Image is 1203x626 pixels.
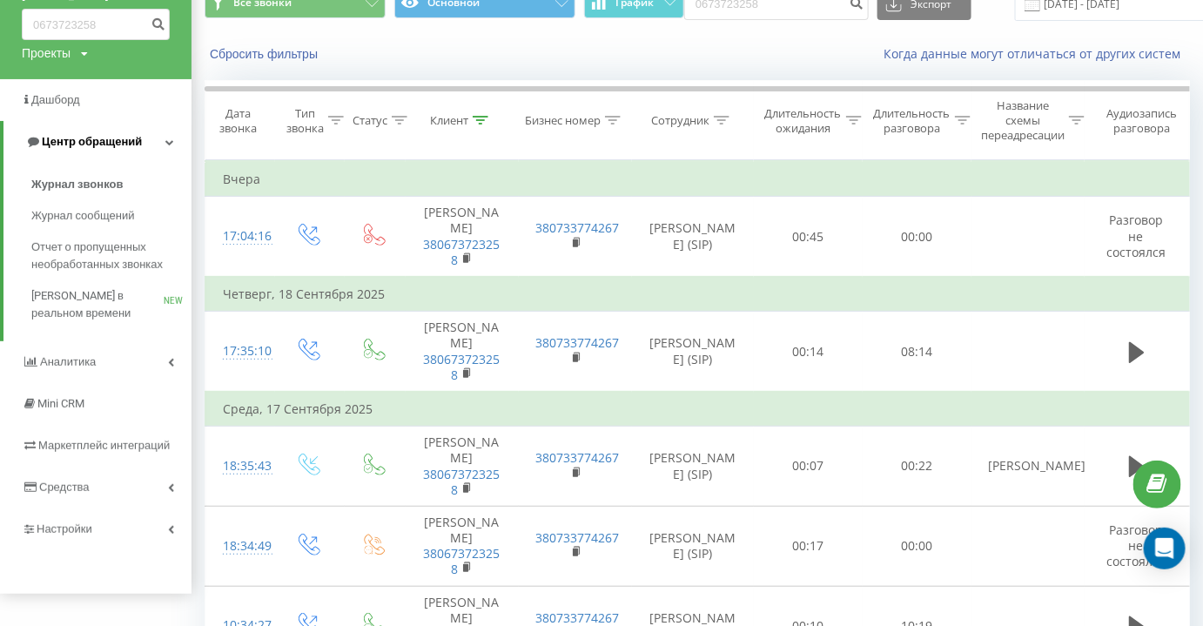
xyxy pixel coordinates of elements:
a: Отчет о пропущенных необработанных звонках [31,232,192,280]
a: 380733774267 [536,609,620,626]
div: Бизнес номер [525,113,601,128]
span: Журнал сообщений [31,207,134,225]
div: 18:35:43 [223,449,258,483]
td: [PERSON_NAME] (SIP) [632,312,754,392]
a: 380733774267 [536,219,620,236]
div: Клиент [430,113,468,128]
a: 380673723258 [424,466,501,498]
div: Статус [353,113,387,128]
td: 00:14 [754,312,863,392]
div: Длительность разговора [874,106,951,136]
div: Сотрудник [651,113,709,128]
span: Маркетплейс интеграций [38,439,170,452]
span: Журнал звонков [31,176,123,193]
span: Разговор не состоялся [1107,522,1166,569]
div: 17:35:10 [223,334,258,368]
a: [PERSON_NAME] в реальном времениNEW [31,280,192,329]
button: Сбросить фильтры [205,46,326,62]
a: Журнал звонков [31,169,192,200]
a: 380733774267 [536,529,620,546]
td: [PERSON_NAME] [406,312,519,392]
div: Тип звонка [286,106,324,136]
div: Open Intercom Messenger [1144,528,1186,569]
div: 17:04:16 [223,219,258,253]
span: Центр обращений [42,135,142,148]
span: Средства [39,481,90,494]
td: [PERSON_NAME] [406,197,519,277]
a: Когда данные могут отличаться от других систем [884,45,1190,62]
span: Разговор не состоялся [1107,212,1166,259]
td: [PERSON_NAME] (SIP) [632,197,754,277]
span: [PERSON_NAME] в реальном времени [31,287,164,322]
td: [PERSON_NAME] (SIP) [632,506,754,586]
td: 00:22 [863,427,971,507]
div: Аудиозапись разговора [1099,106,1184,136]
a: Журнал сообщений [31,200,192,232]
span: Настройки [37,522,92,535]
a: Центр обращений [3,121,192,163]
span: Аналитика [40,355,96,368]
td: 00:17 [754,506,863,586]
div: Проекты [22,44,71,62]
input: Поиск по номеру [22,9,170,40]
td: [PERSON_NAME] (SIP) [632,427,754,507]
a: 380673723258 [424,236,501,268]
div: Длительность ожидания [765,106,842,136]
td: [PERSON_NAME] [406,506,519,586]
td: 00:00 [863,506,971,586]
a: 380733774267 [536,334,620,351]
div: Дата звонка [205,106,270,136]
a: 380733774267 [536,449,620,466]
td: 00:45 [754,197,863,277]
td: [PERSON_NAME] [406,427,519,507]
td: [PERSON_NAME] [971,427,1085,507]
a: 380673723258 [424,545,501,577]
div: Название схемы переадресации [981,98,1065,143]
span: Отчет о пропущенных необработанных звонках [31,239,183,273]
td: 00:00 [863,197,971,277]
td: 00:07 [754,427,863,507]
div: 18:34:49 [223,529,258,563]
span: Дашборд [31,93,80,106]
td: 08:14 [863,312,971,392]
span: Mini CRM [37,397,84,410]
a: 380673723258 [424,351,501,383]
